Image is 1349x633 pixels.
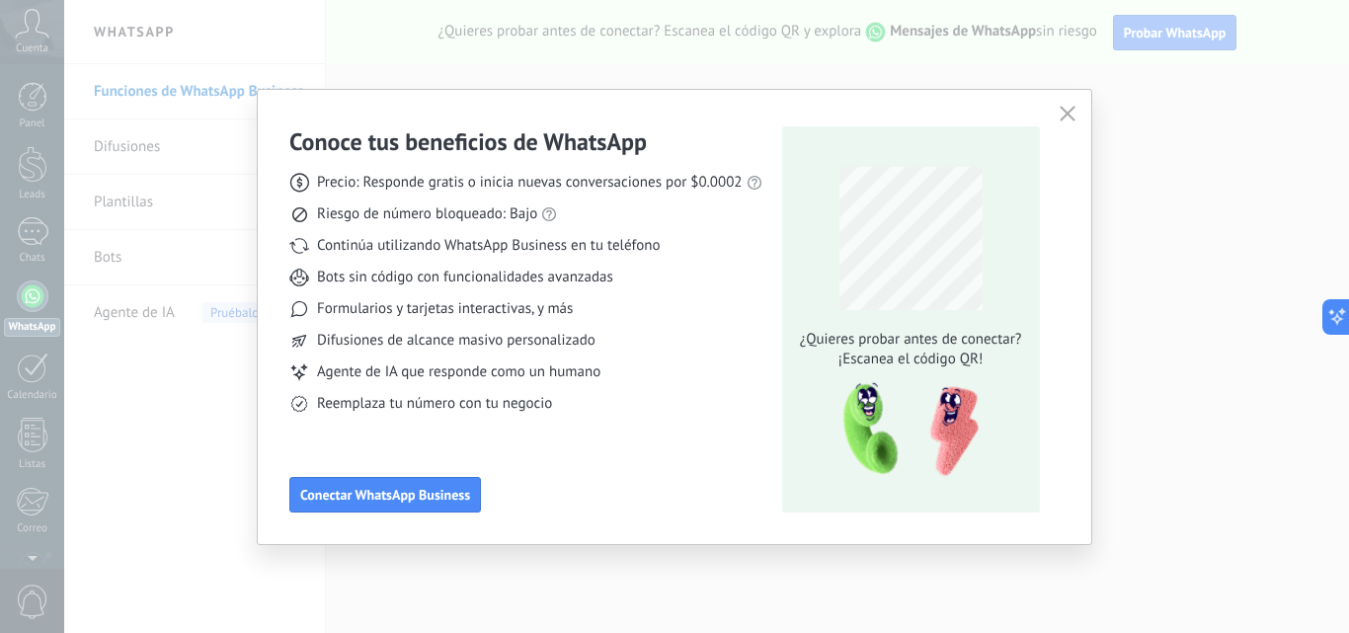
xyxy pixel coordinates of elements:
[317,204,537,224] span: Riesgo de número bloqueado: Bajo
[289,126,647,157] h3: Conoce tus beneficios de WhatsApp
[300,488,470,502] span: Conectar WhatsApp Business
[794,350,1027,369] span: ¡Escanea el código QR!
[827,377,983,483] img: qr-pic-1x.png
[317,268,613,287] span: Bots sin código con funcionalidades avanzadas
[289,477,481,513] button: Conectar WhatsApp Business
[794,330,1027,350] span: ¿Quieres probar antes de conectar?
[317,299,573,319] span: Formularios y tarjetas interactivas, y más
[317,362,600,382] span: Agente de IA que responde como un humano
[317,394,552,414] span: Reemplaza tu número con tu negocio
[317,173,743,193] span: Precio: Responde gratis o inicia nuevas conversaciones por $0.0002
[317,236,660,256] span: Continúa utilizando WhatsApp Business en tu teléfono
[317,331,595,351] span: Difusiones de alcance masivo personalizado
